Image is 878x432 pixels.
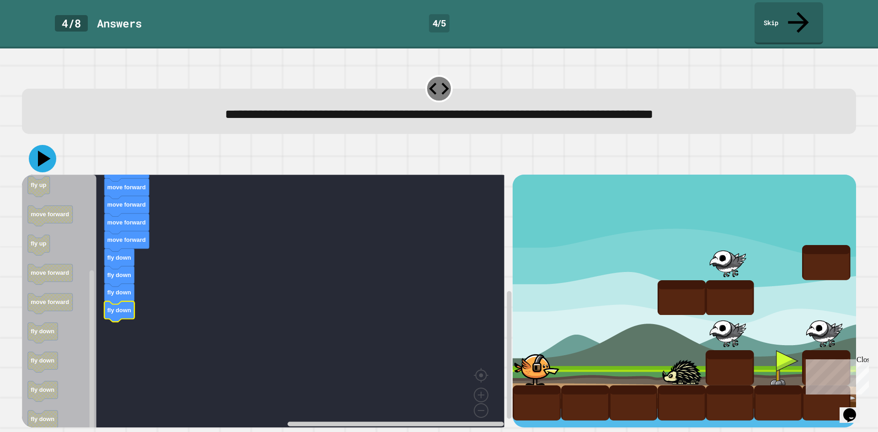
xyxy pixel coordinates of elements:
[802,356,869,395] iframe: chat widget
[429,14,450,32] div: 4 / 5
[31,299,69,306] text: move forward
[31,211,69,218] text: move forward
[31,416,54,423] text: fly down
[107,254,131,261] text: fly down
[31,387,54,394] text: fly down
[31,328,54,335] text: fly down
[107,219,146,226] text: move forward
[4,4,63,58] div: Chat with us now!Close
[107,184,146,191] text: move forward
[107,202,146,208] text: move forward
[97,15,142,32] div: Answer s
[55,15,88,32] div: 4 / 8
[107,237,146,244] text: move forward
[840,395,869,423] iframe: chat widget
[31,240,46,247] text: fly up
[755,2,823,44] a: Skip
[107,289,131,296] text: fly down
[31,357,54,364] text: fly down
[31,270,69,277] text: move forward
[107,307,131,314] text: fly down
[22,175,513,427] div: Blockly Workspace
[31,182,46,189] text: fly up
[107,272,131,278] text: fly down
